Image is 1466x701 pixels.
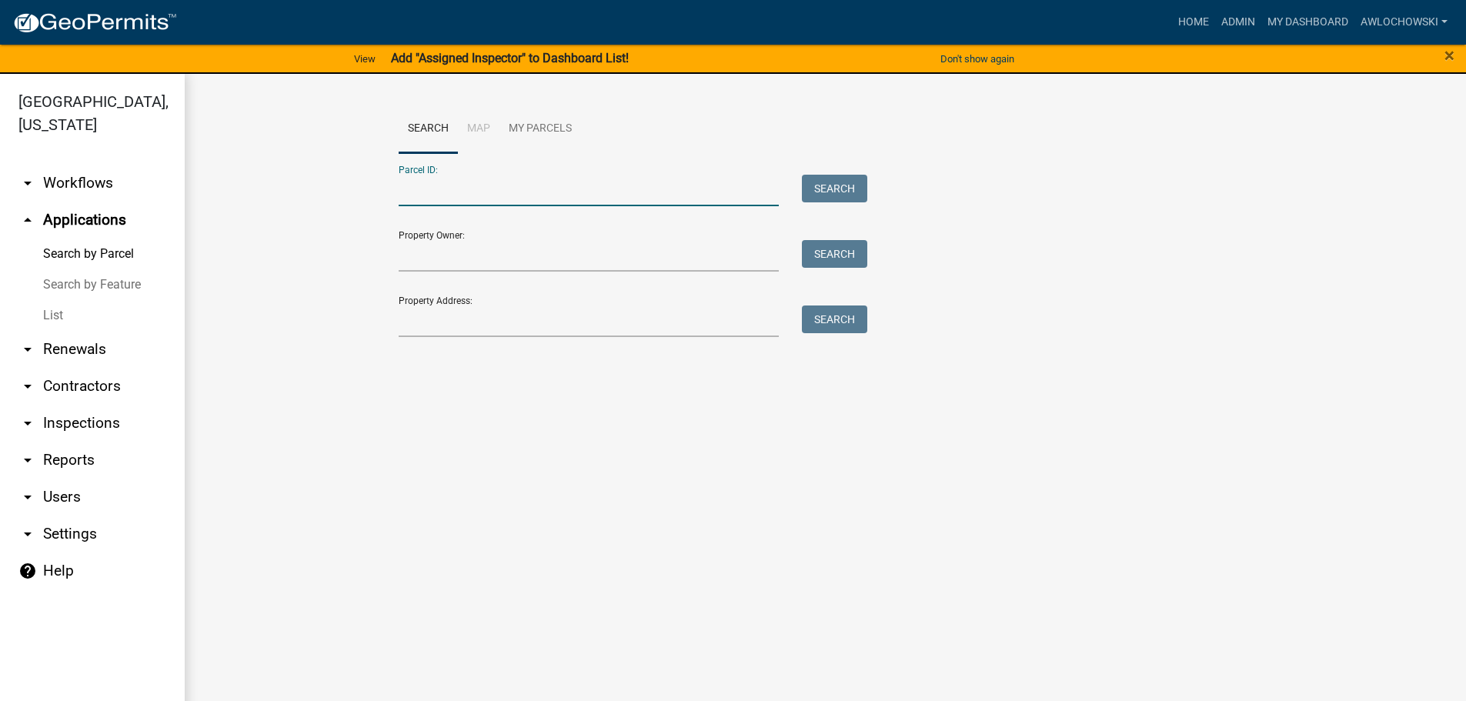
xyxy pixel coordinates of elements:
[499,105,581,154] a: My Parcels
[18,525,37,543] i: arrow_drop_down
[1354,8,1454,37] a: awlochowski
[18,211,37,229] i: arrow_drop_up
[934,46,1020,72] button: Don't show again
[18,414,37,432] i: arrow_drop_down
[1261,8,1354,37] a: My Dashboard
[18,174,37,192] i: arrow_drop_down
[399,105,458,154] a: Search
[18,488,37,506] i: arrow_drop_down
[18,562,37,580] i: help
[802,175,867,202] button: Search
[802,240,867,268] button: Search
[18,377,37,396] i: arrow_drop_down
[1172,8,1215,37] a: Home
[18,340,37,359] i: arrow_drop_down
[802,305,867,333] button: Search
[1215,8,1261,37] a: Admin
[391,51,629,65] strong: Add "Assigned Inspector" to Dashboard List!
[348,46,382,72] a: View
[1444,46,1454,65] button: Close
[1444,45,1454,66] span: ×
[18,451,37,469] i: arrow_drop_down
